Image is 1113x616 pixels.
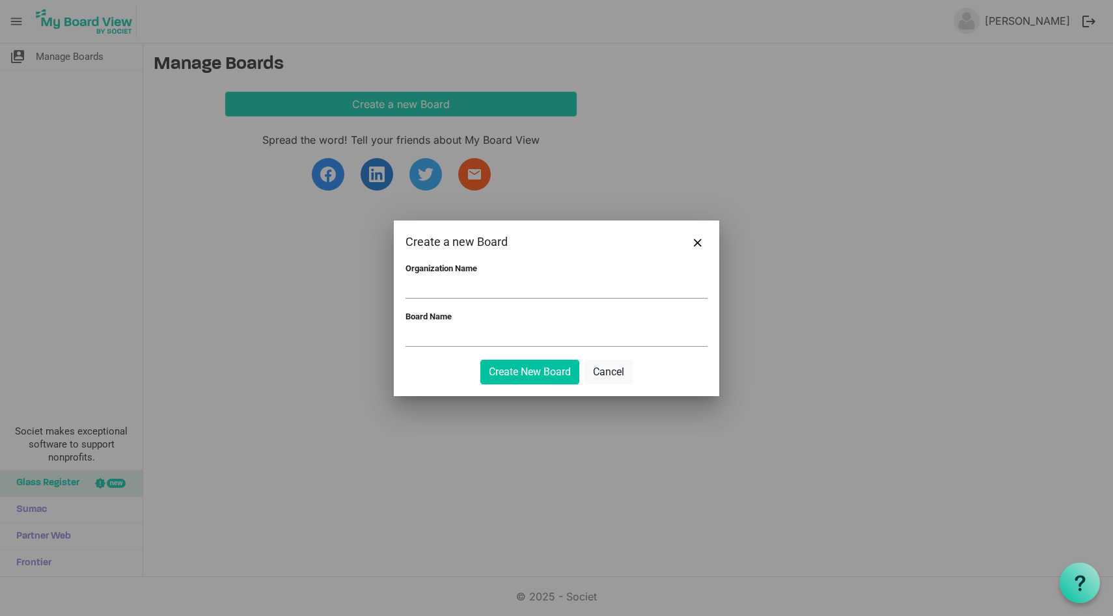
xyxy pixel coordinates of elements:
div: Create a new Board [405,232,647,252]
button: Cancel [584,360,633,384]
button: Create New Board [480,360,579,384]
button: Close [688,232,708,252]
label: Organization Name [405,263,477,273]
label: Board Name [405,312,452,321]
